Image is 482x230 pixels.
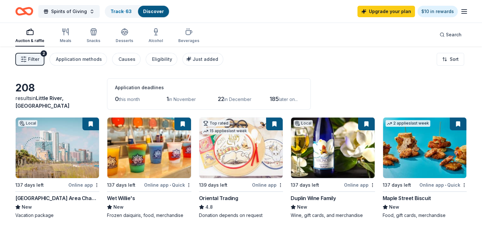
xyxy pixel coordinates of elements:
[107,212,191,219] div: Frozen daiquiris, food, merchandise
[166,96,169,102] span: 1
[182,53,223,66] button: Just added
[68,181,99,189] div: Online app
[115,84,303,91] div: Application deadlines
[383,118,466,178] img: Image for Maple Street Biscuit
[291,118,374,178] img: Image for Duplin Wine Family
[15,212,99,219] div: Vacation package
[199,117,283,219] a: Image for Oriental TradingTop rated15 applieslast week139 days leftOnline appOriental Trading4.8D...
[383,194,431,202] div: Maple Street Biscuit
[15,194,99,202] div: [GEOGRAPHIC_DATA] Area Chamber of Commerce
[202,128,248,134] div: 15 applies last week
[434,28,467,41] button: Search
[218,96,224,102] span: 22
[149,25,163,47] button: Alcohol
[15,94,99,110] div: results
[105,5,170,18] button: Track· 63Discover
[252,181,283,189] div: Online app
[87,25,100,47] button: Snacks
[115,96,119,102] span: 0
[15,4,33,19] a: Home
[291,212,375,219] div: Wine, gift cards, and merchandise
[15,82,99,94] div: 208
[417,6,458,17] a: $10 in rewards
[38,5,100,18] button: Spirits of Giving
[60,38,71,43] div: Meals
[446,31,462,39] span: Search
[450,55,459,63] span: Sort
[16,118,99,178] img: Image for Myrtle Beach Area Chamber of Commerce
[386,120,430,127] div: 2 applies last week
[344,181,375,189] div: Online app
[193,56,218,62] span: Just added
[269,96,279,102] span: 185
[178,25,199,47] button: Beverages
[178,38,199,43] div: Beverages
[112,53,141,66] button: Causes
[383,117,467,219] a: Image for Maple Street Biscuit2 applieslast week137 days leftOnline app•QuickMaple Street Biscuit...
[15,181,44,189] div: 137 days left
[15,38,44,43] div: Auction & raffle
[294,120,313,126] div: Local
[202,120,230,126] div: Top rated
[116,25,133,47] button: Desserts
[279,97,297,102] span: later on...
[149,38,163,43] div: Alcohol
[224,97,251,102] span: in December
[15,53,44,66] button: Filter2
[116,38,133,43] div: Desserts
[199,118,283,178] img: Image for Oriental Trading
[389,203,399,211] span: New
[383,181,411,189] div: 137 days left
[291,117,375,219] a: Image for Duplin Wine FamilyLocal137 days leftOnline appDuplin Wine FamilyNewWine, gift cards, an...
[205,203,213,211] span: 4.8
[15,25,44,47] button: Auction & raffle
[143,9,164,14] a: Discover
[199,212,283,219] div: Donation depends on request
[169,97,196,102] span: in November
[107,118,191,178] img: Image for Wet Willie's
[445,183,446,188] span: •
[383,212,467,219] div: Food, gift cards, merchandise
[170,183,171,188] span: •
[199,194,238,202] div: Oriental Trading
[437,53,464,66] button: Sort
[18,120,37,126] div: Local
[15,95,70,109] span: Little River, [GEOGRAPHIC_DATA]
[199,181,227,189] div: 139 days left
[87,38,100,43] div: Snacks
[41,50,47,57] div: 2
[107,181,135,189] div: 137 days left
[291,181,319,189] div: 137 days left
[111,9,132,14] a: Track· 63
[22,203,32,211] span: New
[15,117,99,219] a: Image for Myrtle Beach Area Chamber of CommerceLocal137 days leftOnline app[GEOGRAPHIC_DATA] Area...
[119,55,135,63] div: Causes
[107,194,135,202] div: Wet Willie's
[107,117,191,219] a: Image for Wet Willie's137 days leftOnline app•QuickWet Willie'sNewFrozen daiquiris, food, merchan...
[15,95,70,109] span: in
[357,6,415,17] a: Upgrade your plan
[56,55,102,63] div: Application methods
[297,203,307,211] span: New
[60,25,71,47] button: Meals
[144,181,191,189] div: Online app Quick
[419,181,467,189] div: Online app Quick
[119,97,140,102] span: this month
[152,55,172,63] div: Eligibility
[146,53,177,66] button: Eligibility
[50,53,107,66] button: Application methods
[28,55,39,63] span: Filter
[291,194,336,202] div: Duplin Wine Family
[51,8,87,15] span: Spirits of Giving
[113,203,124,211] span: New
